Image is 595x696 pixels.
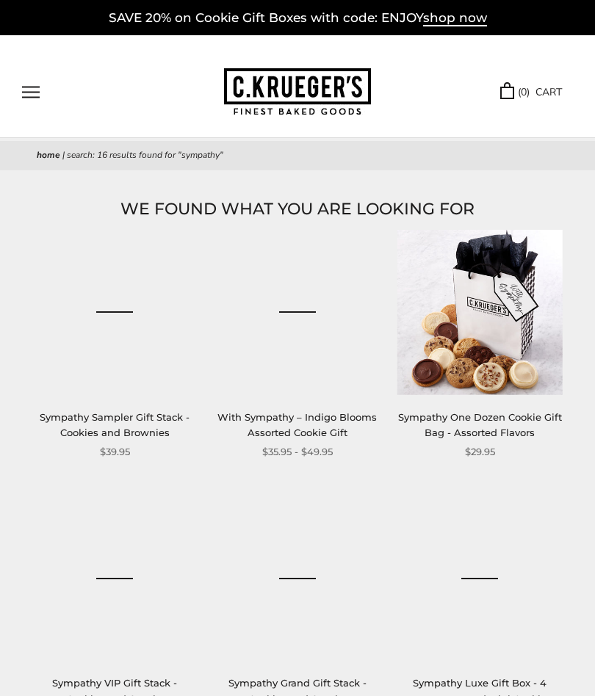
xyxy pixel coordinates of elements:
span: shop now [423,10,487,26]
a: With Sympathy – Indigo Blooms Assorted Cookie Gift [215,230,380,394]
a: Sympathy One Dozen Cookie Gift Bag - Assorted Flavors [398,411,562,438]
span: $29.95 [465,444,495,460]
a: Sympathy Sampler Gift Stack - Cookies and Brownies [40,411,190,438]
span: Search: 16 results found for "Sympathy" [67,149,223,161]
img: C.KRUEGER'S [224,68,371,116]
a: Sympathy Luxe Gift Box - 4 Dozen Assorted Mini Cookies [397,496,562,661]
a: (0) CART [500,84,562,101]
a: Home [37,149,60,161]
a: Sympathy VIP Gift Stack - Cookies and Snacks [32,496,197,661]
button: Open navigation [22,86,40,98]
nav: breadcrumbs [37,148,558,163]
a: Sympathy Grand Gift Stack - Cookies and Snacks [215,496,380,661]
a: Sympathy Sampler Gift Stack - Cookies and Brownies [32,230,197,394]
a: SAVE 20% on Cookie Gift Boxes with code: ENJOYshop now [109,10,487,26]
span: $39.95 [100,444,130,460]
a: With Sympathy – Indigo Blooms Assorted Cookie Gift [217,411,377,438]
span: $35.95 - $49.95 [262,444,333,460]
h1: WE FOUND WHAT YOU ARE LOOKING FOR [37,196,558,222]
img: Sympathy One Dozen Cookie Gift Bag - Assorted Flavors [397,230,562,394]
span: | [62,149,65,161]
